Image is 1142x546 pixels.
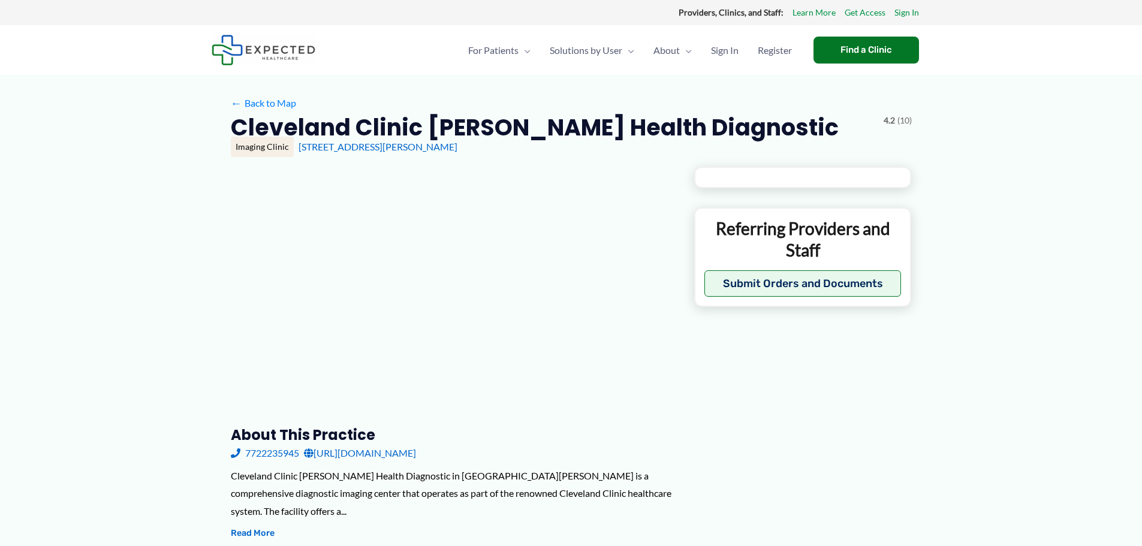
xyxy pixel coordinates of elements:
a: [URL][DOMAIN_NAME] [304,444,416,462]
a: Sign In [894,5,919,20]
span: Menu Toggle [622,29,634,71]
button: Submit Orders and Documents [704,270,902,297]
span: For Patients [468,29,519,71]
a: [STREET_ADDRESS][PERSON_NAME] [299,141,457,152]
a: Learn More [793,5,836,20]
p: Referring Providers and Staff [704,218,902,261]
a: 7722235945 [231,444,299,462]
a: ←Back to Map [231,94,296,112]
nav: Primary Site Navigation [459,29,801,71]
span: Menu Toggle [680,29,692,71]
span: Register [758,29,792,71]
span: About [653,29,680,71]
a: Get Access [845,5,885,20]
img: Expected Healthcare Logo - side, dark font, small [212,35,315,65]
a: AboutMenu Toggle [644,29,701,71]
a: Find a Clinic [813,37,919,64]
span: Sign In [711,29,739,71]
h3: About this practice [231,426,675,444]
a: Sign In [701,29,748,71]
a: For PatientsMenu Toggle [459,29,540,71]
div: Cleveland Clinic [PERSON_NAME] Health Diagnostic in [GEOGRAPHIC_DATA][PERSON_NAME] is a comprehen... [231,467,675,520]
button: Read More [231,526,275,541]
span: Solutions by User [550,29,622,71]
span: Menu Toggle [519,29,531,71]
span: (10) [897,113,912,128]
strong: Providers, Clinics, and Staff: [679,7,784,17]
h2: Cleveland Clinic [PERSON_NAME] Health Diagnostic [231,113,839,142]
span: 4.2 [884,113,895,128]
span: ← [231,97,242,108]
a: Register [748,29,801,71]
a: Solutions by UserMenu Toggle [540,29,644,71]
div: Imaging Clinic [231,137,294,157]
